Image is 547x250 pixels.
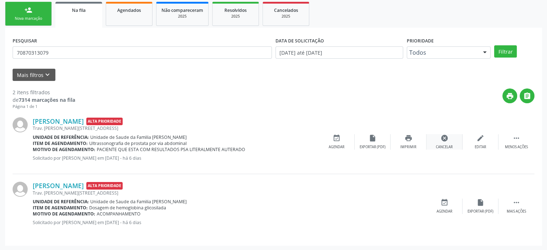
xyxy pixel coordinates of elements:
i: print [405,134,412,142]
b: Item de agendamento: [33,140,88,146]
button: print [502,88,517,103]
div: Trav. [PERSON_NAME][STREET_ADDRESS] [33,125,319,131]
div: Página 1 de 1 [13,104,75,110]
i: print [506,92,514,100]
span: ACOMPANHAMENTO [97,211,141,217]
a: [PERSON_NAME] [33,117,84,125]
span: Cancelados [274,7,298,13]
div: 2025 [161,14,203,19]
i: insert_drive_file [477,199,484,206]
span: Alta Prioridade [86,118,123,125]
span: Resolvidos [224,7,247,13]
label: DATA DE SOLICITAÇÃO [275,35,324,46]
div: Exportar (PDF) [360,145,386,150]
a: [PERSON_NAME] [33,182,84,190]
div: Mais ações [507,209,526,214]
i: insert_drive_file [369,134,377,142]
img: img [13,117,28,132]
i: event_available [333,134,341,142]
span: Ultrassonografia de prostata por via abdominal [89,140,187,146]
span: PACIENTE QUE ESTA COM RESULTADOS PSA LITERALMENTE AUTERADO [97,146,245,153]
span: Unidade de Saude da Familia [PERSON_NAME] [90,134,187,140]
p: Solicitado por [PERSON_NAME] em [DATE] - há 6 dias [33,155,319,161]
b: Motivo de agendamento: [33,211,95,217]
button: Mais filtroskeyboard_arrow_down [13,69,55,81]
span: Na fila [72,7,86,13]
i:  [512,199,520,206]
i: keyboard_arrow_down [44,71,51,79]
span: Todos [409,49,476,56]
span: Dosagem de hemoglobina glicosilada [89,205,166,211]
span: Alta Prioridade [86,182,123,190]
div: Exportar (PDF) [468,209,493,214]
p: Solicitado por [PERSON_NAME] em [DATE] - há 6 dias [33,219,427,226]
b: Motivo de agendamento: [33,146,95,153]
strong: 7314 marcações na fila [19,96,75,103]
div: Cancelar [436,145,453,150]
b: Unidade de referência: [33,199,89,205]
b: Item de agendamento: [33,205,88,211]
i: cancel [441,134,448,142]
div: Editar [475,145,486,150]
div: 2025 [268,14,304,19]
img: img [13,182,28,197]
b: Unidade de referência: [33,134,89,140]
div: Trav. [PERSON_NAME][STREET_ADDRESS] [33,190,427,196]
i: event_available [441,199,448,206]
label: PESQUISAR [13,35,37,46]
button: Filtrar [494,45,517,58]
div: Imprimir [400,145,416,150]
div: person_add [24,6,32,14]
div: Agendar [437,209,452,214]
input: Nome, CNS [13,46,272,59]
i:  [512,134,520,142]
span: Não compareceram [161,7,203,13]
div: 2 itens filtrados [13,88,75,96]
div: Menos ações [505,145,528,150]
div: de [13,96,75,104]
div: Nova marcação [10,16,46,21]
div: 2025 [218,14,254,19]
span: Agendados [117,7,141,13]
div: Agendar [329,145,345,150]
i:  [523,92,531,100]
button:  [520,88,534,103]
input: Selecione um intervalo [275,46,403,59]
span: Unidade de Saude da Familia [PERSON_NAME] [90,199,187,205]
i: edit [477,134,484,142]
label: Prioridade [407,35,434,46]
